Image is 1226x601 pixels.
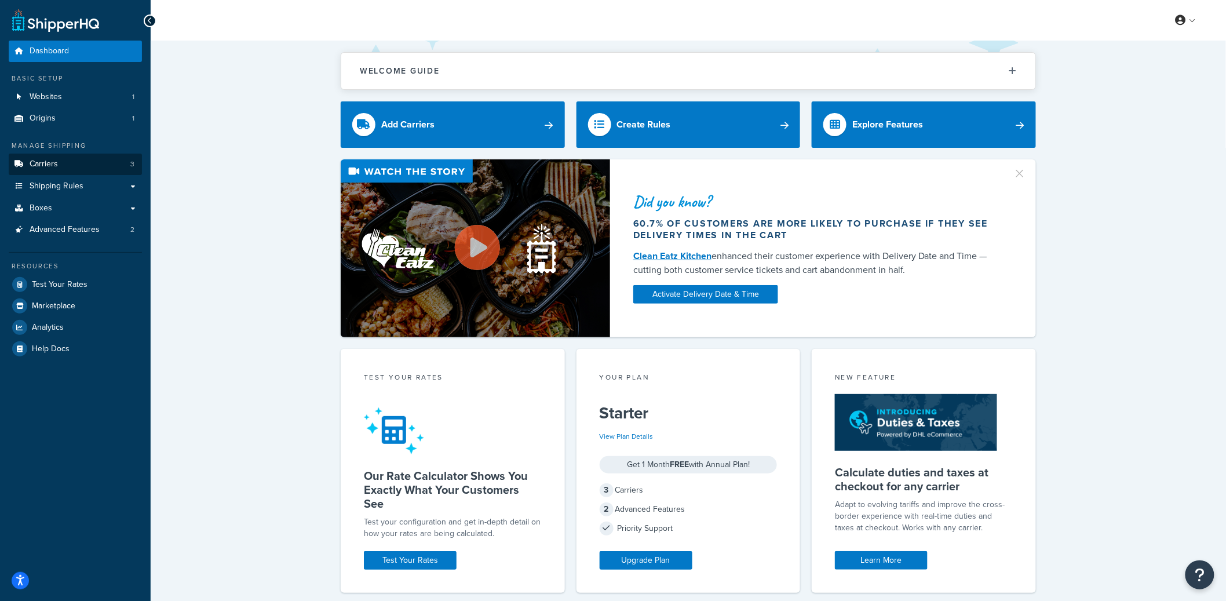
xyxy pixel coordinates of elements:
span: Marketplace [32,301,75,311]
strong: FREE [670,458,689,471]
span: Analytics [32,323,64,333]
h5: Our Rate Calculator Shows You Exactly What Your Customers See [364,469,542,511]
div: New Feature [835,372,1013,385]
div: Explore Features [852,116,923,133]
span: 1 [132,114,134,123]
a: Carriers3 [9,154,142,175]
a: Learn More [835,551,928,570]
div: Test your configuration and get in-depth detail on how your rates are being calculated. [364,516,542,540]
span: Origins [30,114,56,123]
span: Test Your Rates [32,280,87,290]
div: Create Rules [617,116,671,133]
a: Origins1 [9,108,142,129]
button: Open Resource Center [1185,560,1214,589]
span: 1 [132,92,134,102]
h2: Welcome Guide [360,67,440,75]
span: Help Docs [32,344,70,354]
p: Adapt to evolving tariffs and improve the cross-border experience with real-time duties and taxes... [835,499,1013,534]
a: Create Rules [576,101,801,148]
span: Websites [30,92,62,102]
div: Your Plan [600,372,778,385]
a: Boxes [9,198,142,219]
div: Manage Shipping [9,141,142,151]
a: Shipping Rules [9,176,142,197]
a: Upgrade Plan [600,551,692,570]
span: 2 [130,225,134,235]
div: Get 1 Month with Annual Plan! [600,456,778,473]
img: Video thumbnail [341,159,610,337]
div: Basic Setup [9,74,142,83]
div: Priority Support [600,520,778,537]
div: Advanced Features [600,501,778,518]
div: Test your rates [364,372,542,385]
span: Boxes [30,203,52,213]
div: Did you know? [633,194,999,210]
a: Clean Eatz Kitchen [633,249,711,263]
h5: Starter [600,404,778,422]
span: 3 [600,483,614,497]
a: Analytics [9,317,142,338]
a: View Plan Details [600,431,654,442]
div: Resources [9,261,142,271]
div: Carriers [600,482,778,498]
a: Test Your Rates [9,274,142,295]
a: Websites1 [9,86,142,108]
span: Dashboard [30,46,69,56]
li: Carriers [9,154,142,175]
span: 3 [130,159,134,169]
li: Websites [9,86,142,108]
a: Dashboard [9,41,142,62]
a: Help Docs [9,338,142,359]
li: Advanced Features [9,219,142,241]
a: Marketplace [9,296,142,316]
a: Test Your Rates [364,551,457,570]
a: Explore Features [812,101,1036,148]
span: 2 [600,502,614,516]
div: Add Carriers [381,116,435,133]
a: Advanced Features2 [9,219,142,241]
a: Activate Delivery Date & Time [633,285,778,304]
button: Welcome Guide [341,53,1035,89]
a: Add Carriers [341,101,565,148]
div: enhanced their customer experience with Delivery Date and Time — cutting both customer service ti... [633,249,999,277]
span: Carriers [30,159,58,169]
div: 60.7% of customers are more likely to purchase if they see delivery times in the cart [633,218,999,241]
h5: Calculate duties and taxes at checkout for any carrier [835,465,1013,493]
span: Advanced Features [30,225,100,235]
li: Origins [9,108,142,129]
span: Shipping Rules [30,181,83,191]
